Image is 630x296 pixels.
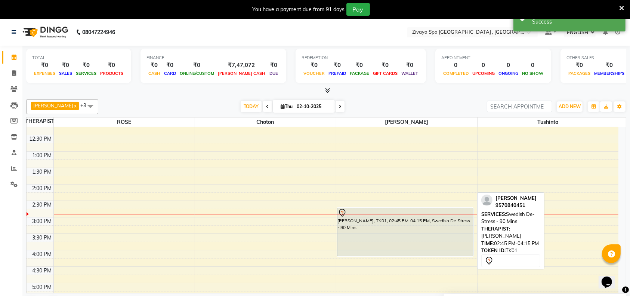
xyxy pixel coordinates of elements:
[32,55,125,61] div: TOTAL
[98,71,125,76] span: PRODUCTS
[32,71,57,76] span: EXPENSES
[441,61,470,70] div: 0
[31,250,53,258] div: 4:00 PM
[481,247,506,253] span: TOKEN ID:
[336,118,477,127] span: [PERSON_NAME]
[267,61,280,70] div: ₹0
[337,208,473,256] div: [PERSON_NAME], TK01, 02:45 PM-04:15 PM, Swedish De-Stress - 90 Mins
[82,22,115,43] b: 08047224946
[497,61,520,70] div: 0
[566,61,592,70] div: ₹0
[73,103,77,109] a: x
[481,226,510,232] span: THERAPIST:
[31,234,53,242] div: 3:30 PM
[54,118,195,127] span: ROSE
[399,61,420,70] div: ₹0
[495,202,537,209] div: 9570840451
[195,118,336,127] span: choton
[481,240,540,247] div: 02:45 PM-04:15 PM
[348,61,371,70] div: ₹0
[599,266,623,289] iframe: chat widget
[32,61,57,70] div: ₹0
[178,61,216,70] div: ₹0
[481,247,540,254] div: TK01
[216,61,267,70] div: ₹7,47,072
[19,22,70,43] img: logo
[162,61,178,70] div: ₹0
[74,61,98,70] div: ₹0
[146,55,280,61] div: FINANCE
[441,71,470,76] span: COMPLETED
[399,71,420,76] span: WALLET
[27,118,53,125] div: THERAPIST
[279,104,294,109] span: Thu
[31,184,53,192] div: 2:00 PM
[241,101,262,112] span: TODAY
[566,71,592,76] span: PACKAGES
[31,217,53,225] div: 3:00 PM
[470,61,497,70] div: 0
[441,55,545,61] div: APPOINTMENT
[592,71,626,76] span: MEMBERSHIPS
[31,168,53,176] div: 1:30 PM
[294,101,332,112] input: 2025-10-02
[592,61,626,70] div: ₹0
[481,211,535,225] span: Swedish De-Stress - 90 Mins
[371,71,399,76] span: GIFT CARDS
[327,71,348,76] span: PREPAID
[31,267,53,275] div: 4:30 PM
[520,71,545,76] span: NO SHOW
[478,118,619,127] span: tushinta
[302,55,420,61] div: REDEMPTION
[162,71,178,76] span: CARD
[497,71,520,76] span: ONGOING
[470,71,497,76] span: UPCOMING
[346,3,370,16] button: Pay
[216,71,267,76] span: [PERSON_NAME] CASH
[31,201,53,209] div: 2:30 PM
[532,18,620,26] div: Success
[28,135,53,143] div: 12:30 PM
[31,152,53,159] div: 1:00 PM
[31,283,53,291] div: 5:00 PM
[178,71,216,76] span: ONLINE/CUSTOM
[253,6,345,13] div: You have a payment due from 91 days
[327,61,348,70] div: ₹0
[33,103,73,109] span: [PERSON_NAME]
[57,61,74,70] div: ₹0
[481,240,494,246] span: TIME:
[302,71,327,76] span: VOUCHER
[80,102,92,108] span: +3
[487,101,552,112] input: SEARCH APPOINTMENT
[371,61,399,70] div: ₹0
[557,101,583,112] button: ADD NEW
[268,71,280,76] span: DUE
[98,61,125,70] div: ₹0
[146,61,162,70] div: ₹0
[481,225,540,240] div: [PERSON_NAME]
[57,71,74,76] span: SALES
[495,195,537,201] span: [PERSON_NAME]
[559,104,581,109] span: ADD NEW
[146,71,162,76] span: CASH
[481,195,492,206] img: profile
[348,71,371,76] span: PACKAGE
[520,61,545,70] div: 0
[74,71,98,76] span: SERVICES
[481,211,506,217] span: SERVICES:
[302,61,327,70] div: ₹0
